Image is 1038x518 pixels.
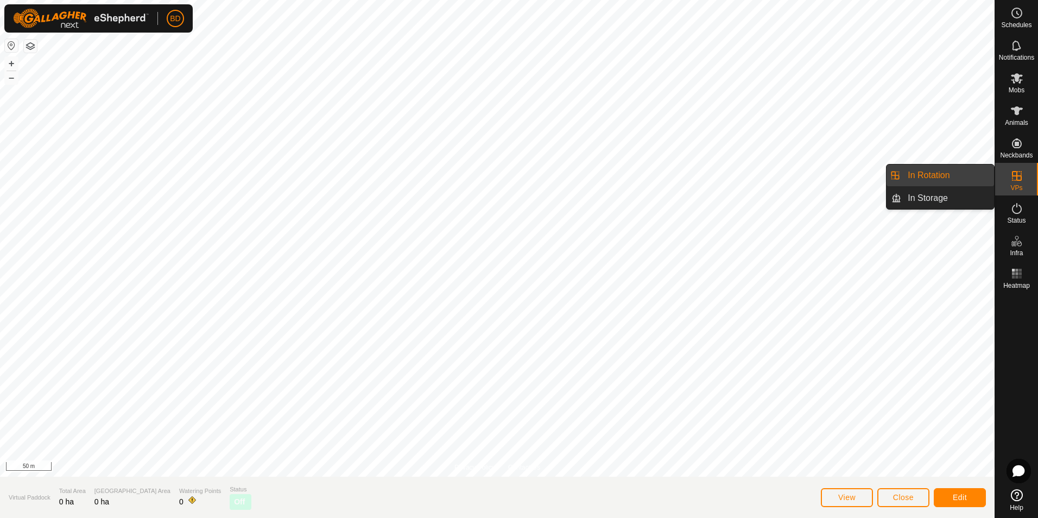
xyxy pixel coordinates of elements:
span: 0 ha [94,497,109,506]
li: In Rotation [887,165,994,186]
span: Heatmap [1003,282,1030,289]
button: + [5,57,18,70]
span: 0 ha [59,497,74,506]
button: View [821,488,873,507]
span: Infra [1010,250,1023,256]
span: Help [1010,504,1023,511]
span: Watering Points [179,487,221,496]
img: Gallagher Logo [13,9,149,28]
button: Edit [934,488,986,507]
span: View [838,493,856,502]
span: Neckbands [1000,152,1033,159]
span: 0 [179,497,183,506]
button: Close [877,488,929,507]
span: Animals [1005,119,1028,126]
span: BD [170,13,180,24]
span: VPs [1010,185,1022,191]
span: Virtual Paddock [9,493,50,502]
a: In Storage [901,187,994,209]
button: – [5,71,18,84]
span: Close [893,493,914,502]
span: Status [1007,217,1026,224]
span: [GEOGRAPHIC_DATA] Area [94,487,170,496]
a: Privacy Policy [454,463,495,472]
li: In Storage [887,187,994,209]
button: Map Layers [24,40,37,53]
span: Total Area [59,487,86,496]
span: Notifications [999,54,1034,61]
button: Reset Map [5,39,18,52]
a: Help [995,485,1038,515]
span: Mobs [1009,87,1024,93]
span: Status [230,485,251,494]
span: In Storage [908,192,948,205]
a: Contact Us [508,463,540,472]
span: Schedules [1001,22,1031,28]
span: Edit [953,493,967,502]
a: In Rotation [901,165,994,186]
span: Off [234,496,245,508]
span: In Rotation [908,169,950,182]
